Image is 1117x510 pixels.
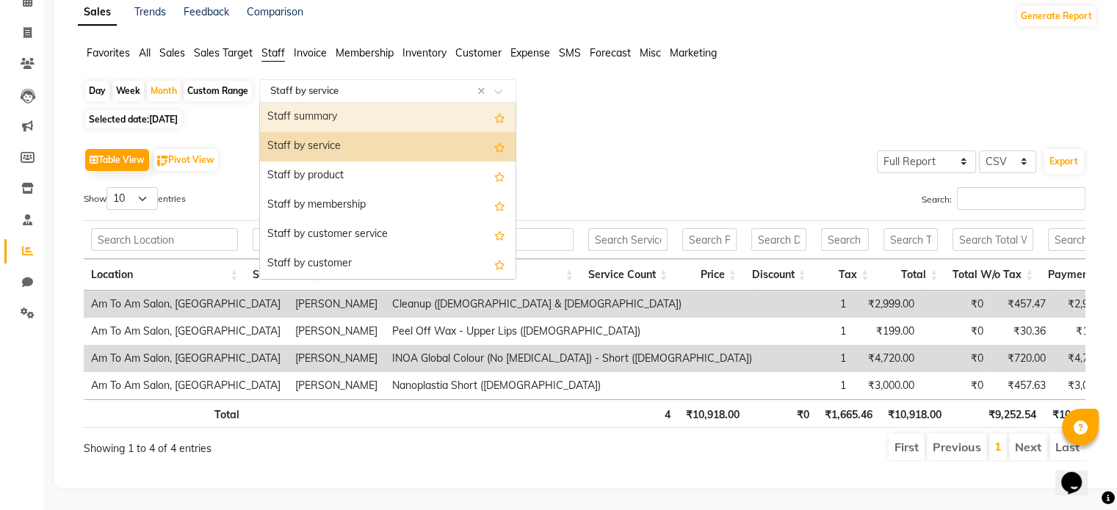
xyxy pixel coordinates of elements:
[817,399,880,428] th: ₹1,665.46
[184,5,229,18] a: Feedback
[85,110,181,128] span: Selected date:
[1043,399,1113,428] th: ₹10,918.00
[91,228,238,251] input: Search Location
[494,226,505,244] span: Add this report to Favorites List
[261,46,285,59] span: Staff
[682,228,737,251] input: Search Price
[259,102,516,280] ng-dropdown-panel: Options list
[952,228,1033,251] input: Search Total W/o Tax
[590,46,631,59] span: Forecast
[675,259,744,291] th: Price: activate to sort column ascending
[84,187,186,210] label: Show entries
[1044,149,1084,174] button: Export
[876,259,945,291] th: Total: activate to sort column ascending
[85,149,149,171] button: Table View
[1041,259,1111,291] th: Payment: activate to sort column ascending
[1055,451,1102,495] iframe: chat widget
[159,46,185,59] span: Sales
[759,372,853,399] td: 1
[922,291,991,318] td: ₹0
[294,46,327,59] span: Invoice
[991,372,1053,399] td: ₹457.63
[455,46,502,59] span: Customer
[853,291,922,318] td: ₹2,999.00
[581,259,675,291] th: Service Count: activate to sort column ascending
[853,318,922,345] td: ₹199.00
[153,149,218,171] button: Pivot View
[559,46,581,59] span: SMS
[112,81,144,101] div: Week
[922,345,991,372] td: ₹0
[87,46,130,59] span: Favorites
[494,197,505,214] span: Add this report to Favorites List
[494,167,505,185] span: Add this report to Favorites List
[194,46,253,59] span: Sales Target
[260,103,516,132] div: Staff summary
[134,5,166,18] a: Trends
[385,291,759,318] td: Cleanup ([DEMOGRAPHIC_DATA] & [DEMOGRAPHIC_DATA])
[510,46,550,59] span: Expense
[751,228,806,251] input: Search Discount
[678,399,747,428] th: ₹10,918.00
[260,161,516,191] div: Staff by product
[84,432,488,456] div: Showing 1 to 4 of 4 entries
[84,318,288,345] td: Am To Am Salon, [GEOGRAPHIC_DATA]
[385,345,759,372] td: INOA Global Colour (No [MEDICAL_DATA]) - Short ([DEMOGRAPHIC_DATA])
[84,345,288,372] td: Am To Am Salon, [GEOGRAPHIC_DATA]
[588,228,668,251] input: Search Service Count
[922,318,991,345] td: ₹0
[260,249,516,279] div: Staff by customer
[84,291,288,318] td: Am To Am Salon, [GEOGRAPHIC_DATA]
[288,345,385,372] td: [PERSON_NAME]
[139,46,151,59] span: All
[945,259,1041,291] th: Total W/o Tax: activate to sort column ascending
[288,372,385,399] td: [PERSON_NAME]
[744,259,814,291] th: Discount: activate to sort column ascending
[759,318,853,345] td: 1
[260,220,516,249] div: Staff by customer service
[184,81,252,101] div: Custom Range
[922,187,1085,210] label: Search:
[883,228,938,251] input: Search Total
[957,187,1085,210] input: Search:
[494,109,505,126] span: Add this report to Favorites List
[640,46,661,59] span: Misc
[494,255,505,273] span: Add this report to Favorites List
[84,399,247,428] th: Total
[247,5,303,18] a: Comparison
[670,46,717,59] span: Marketing
[814,259,877,291] th: Tax: activate to sort column ascending
[922,372,991,399] td: ₹0
[994,439,1002,453] a: 1
[260,191,516,220] div: Staff by membership
[949,399,1043,428] th: ₹9,252.54
[84,259,245,291] th: Location: activate to sort column ascending
[853,372,922,399] td: ₹3,000.00
[385,318,759,345] td: Peel Off Wax - Upper Lips ([DEMOGRAPHIC_DATA])
[759,291,853,318] td: 1
[880,399,949,428] th: ₹10,918.00
[288,318,385,345] td: [PERSON_NAME]
[260,132,516,161] div: Staff by service
[991,318,1053,345] td: ₹30.36
[106,187,158,210] select: Showentries
[747,399,817,428] th: ₹0
[157,156,168,167] img: pivot.png
[1048,228,1104,251] input: Search Payment
[385,372,759,399] td: Nanoplastia Short ([DEMOGRAPHIC_DATA])
[1017,6,1096,26] button: Generate Report
[245,259,324,291] th: Stylist: activate to sort column ascending
[85,81,109,101] div: Day
[84,372,288,399] td: Am To Am Salon, [GEOGRAPHIC_DATA]
[253,228,317,251] input: Search Stylist
[494,138,505,156] span: Add this report to Favorites List
[477,84,490,99] span: Clear all
[991,345,1053,372] td: ₹720.00
[288,291,385,318] td: [PERSON_NAME]
[336,46,394,59] span: Membership
[821,228,870,251] input: Search Tax
[584,399,678,428] th: 4
[147,81,181,101] div: Month
[853,345,922,372] td: ₹4,720.00
[402,46,447,59] span: Inventory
